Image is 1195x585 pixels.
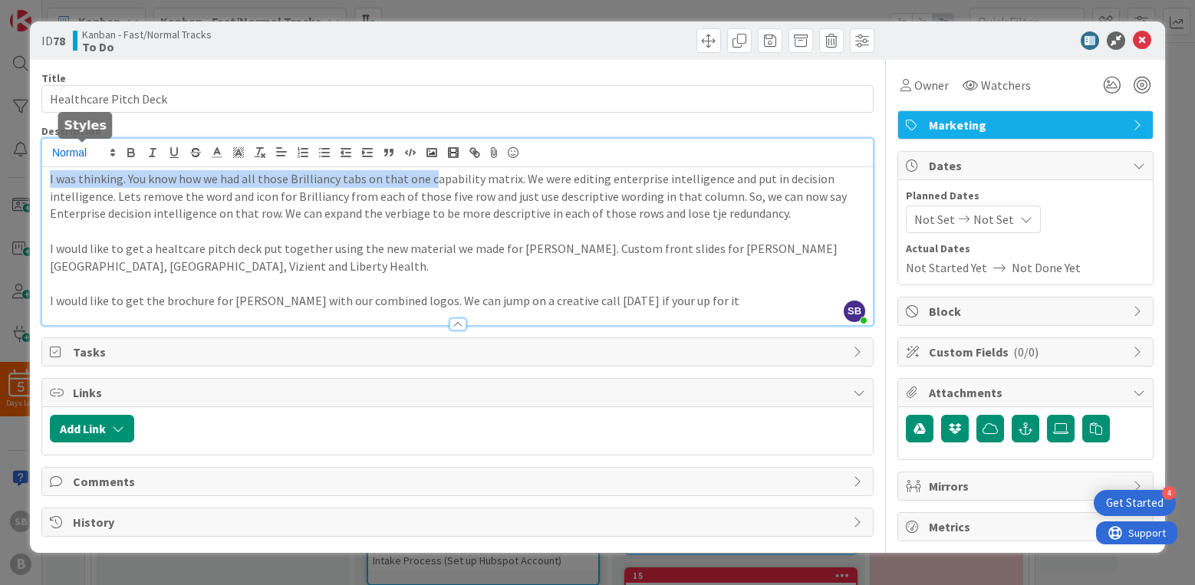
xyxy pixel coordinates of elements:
span: Metrics [929,518,1125,536]
p: I was thinking. You know how we had all those Brilliancy tabs on that one capability matrix. We w... [50,170,865,222]
b: 78 [53,33,65,48]
button: Add Link [50,415,134,442]
p: I would like to get a healtcare pitch deck put together using the new material we made for [PERSO... [50,240,865,274]
span: Not Started Yet [906,258,987,277]
span: Dates [929,156,1125,175]
span: History [73,513,845,531]
p: I would like to get the brochure for [PERSON_NAME] with our combined logos. We can jump on a crea... [50,292,865,310]
span: Watchers [981,76,1031,94]
span: Marketing [929,116,1125,134]
span: Not Set [973,210,1014,228]
div: Get Started [1106,495,1164,511]
span: Actual Dates [906,241,1145,257]
label: Title [41,71,66,85]
div: Open Get Started checklist, remaining modules: 4 [1094,490,1176,516]
b: To Do [82,41,212,53]
span: Support [32,2,70,21]
span: ( 0/0 ) [1013,344,1039,360]
div: 4 [1162,486,1176,500]
span: Block [929,302,1125,320]
span: Custom Fields [929,343,1125,361]
span: Owner [914,76,949,94]
span: Tasks [73,343,845,361]
input: type card name here... [41,85,874,113]
span: Not Done Yet [1012,258,1081,277]
span: Kanban - Fast/Normal Tracks [82,28,212,41]
span: Links [73,383,845,402]
span: ID [41,31,65,50]
span: Comments [73,472,845,491]
h5: Styles [64,118,107,133]
span: Planned Dates [906,188,1145,204]
span: Mirrors [929,477,1125,495]
span: Not Set [914,210,955,228]
span: Description [41,124,101,138]
span: Attachments [929,383,1125,402]
span: SB [844,301,865,322]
